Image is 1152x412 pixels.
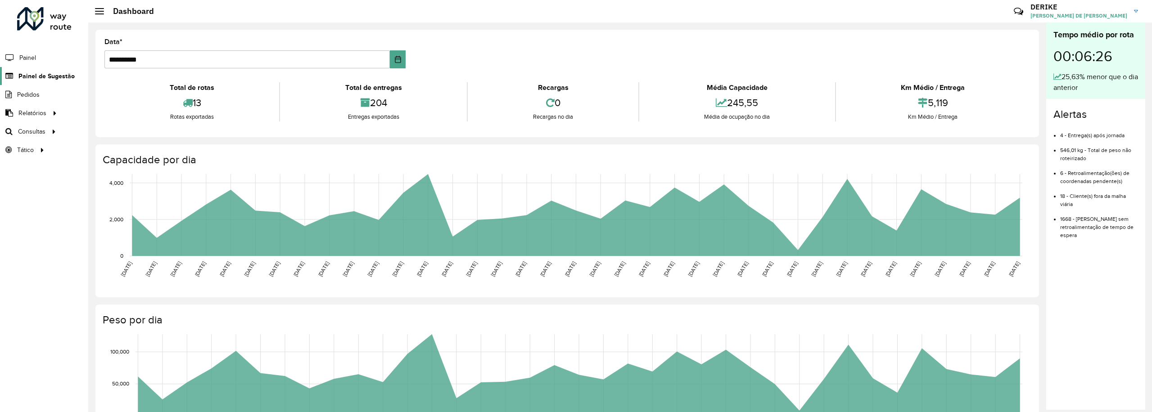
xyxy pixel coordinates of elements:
h4: Peso por dia [103,313,1030,327]
span: Relatórios [18,108,46,118]
text: [DATE] [736,260,749,278]
span: [PERSON_NAME] DE [PERSON_NAME] [1030,12,1127,20]
text: [DATE] [440,260,453,278]
span: Painel [19,53,36,63]
li: 546,01 kg - Total de peso não roteirizado [1060,139,1138,162]
span: Painel de Sugestão [18,72,75,81]
label: Data [104,36,122,47]
div: 13 [107,93,277,112]
text: [DATE] [145,260,158,278]
text: [DATE] [218,260,231,278]
span: Tático [17,145,34,155]
div: Total de entregas [282,82,465,93]
text: [DATE] [761,260,774,278]
div: Rotas exportadas [107,112,277,121]
h4: Alertas [1053,108,1138,121]
text: [DATE] [983,260,996,278]
text: [DATE] [514,260,527,278]
text: [DATE] [786,260,799,278]
li: 1668 - [PERSON_NAME] sem retroalimentação de tempo de espera [1060,208,1138,239]
text: [DATE] [194,260,207,278]
h3: DERIKE [1030,3,1127,11]
text: [DATE] [958,260,971,278]
text: [DATE] [342,260,355,278]
div: Recargas no dia [470,112,636,121]
text: 0 [120,253,123,259]
span: Pedidos [17,90,40,99]
text: [DATE] [934,260,947,278]
text: [DATE] [268,260,281,278]
text: [DATE] [391,260,404,278]
text: 2,000 [109,216,123,222]
div: Recargas [470,82,636,93]
div: 00:06:26 [1053,41,1138,72]
div: Km Médio / Entrega [838,82,1028,93]
div: Km Médio / Entrega [838,112,1028,121]
text: [DATE] [835,260,848,278]
text: [DATE] [637,260,651,278]
text: [DATE] [810,260,823,278]
text: [DATE] [712,260,725,278]
div: Média Capacidade [642,82,833,93]
li: 18 - Cliente(s) fora da malha viária [1060,185,1138,208]
text: [DATE] [588,260,601,278]
text: [DATE] [909,260,922,278]
button: Choose Date [390,50,406,68]
text: [DATE] [859,260,872,278]
text: [DATE] [564,260,577,278]
text: [DATE] [539,260,552,278]
text: [DATE] [169,260,182,278]
text: [DATE] [613,260,626,278]
text: [DATE] [687,260,700,278]
text: [DATE] [366,260,379,278]
div: 0 [470,93,636,112]
text: [DATE] [884,260,897,278]
text: [DATE] [662,260,675,278]
div: 25,63% menor que o dia anterior [1053,72,1138,93]
span: Consultas [18,127,45,136]
text: [DATE] [1007,260,1021,278]
text: 4,000 [109,180,123,186]
div: 245,55 [642,93,833,112]
a: Contato Rápido [1009,2,1028,21]
h2: Dashboard [104,6,154,16]
text: [DATE] [243,260,256,278]
text: [DATE] [490,260,503,278]
text: [DATE] [416,260,429,278]
text: [DATE] [317,260,330,278]
text: [DATE] [292,260,305,278]
div: Média de ocupação no dia [642,112,833,121]
text: [DATE] [120,260,133,278]
h4: Capacidade por dia [103,153,1030,166]
text: [DATE] [465,260,478,278]
text: 100,000 [110,349,129,354]
li: 6 - Retroalimentação(ões) de coordenadas pendente(s) [1060,162,1138,185]
text: 50,000 [112,381,129,387]
div: Tempo médio por rota [1053,29,1138,41]
li: 4 - Entrega(s) após jornada [1060,125,1138,139]
div: 5,119 [838,93,1028,112]
div: Total de rotas [107,82,277,93]
div: Entregas exportadas [282,112,465,121]
div: 204 [282,93,465,112]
